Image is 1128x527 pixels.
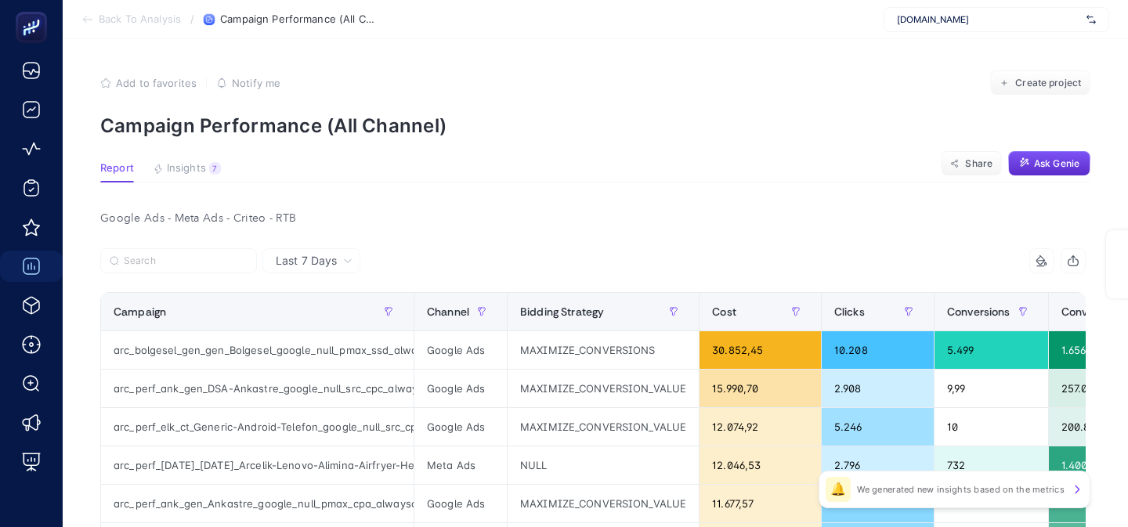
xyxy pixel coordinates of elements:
div: 9,99 [935,370,1048,407]
span: Insights [167,162,206,175]
span: Create project [1015,77,1081,89]
div: Google Ads [414,408,507,446]
div: arc_bolgesel_gen_gen_Bolgesel_google_null_pmax_ssd_alwayson [101,331,414,369]
div: MAXIMIZE_CONVERSION_VALUE [508,485,699,522]
input: Search [124,255,248,267]
span: Cost [712,305,736,318]
span: Report [100,162,134,175]
div: 5.499 [935,331,1048,369]
div: 15.990,70 [700,370,821,407]
div: NULL [508,446,699,484]
span: Channel [427,305,469,318]
span: Share [965,157,992,170]
span: Back To Analysis [99,13,181,26]
div: MAXIMIZE_CONVERSIONS [508,331,699,369]
span: Last 7 Days [276,253,337,269]
div: 🔔 [826,477,851,502]
div: arc_perf_[DATE]_[DATE]_Arcelik-Lenovo-Alimina-Airfryer-Hediye_meta_null_dpa_cpa_08092025-15092025 [101,446,414,484]
div: 12.046,53 [700,446,821,484]
span: Bidding Strategy [520,305,604,318]
img: svg%3e [1086,12,1096,27]
button: Share [941,151,1002,176]
span: Campaign Performance (All Channel) [220,13,377,26]
div: 30.852,45 [700,331,821,369]
div: 11.677,57 [700,485,821,522]
div: 12.074,92 [700,408,821,446]
span: [DOMAIN_NAME] [897,13,1080,26]
div: Google Ads [414,485,507,522]
span: Notify me [232,77,280,89]
div: Google Ads [414,331,507,369]
div: arc_perf_ank_gen_Ankastre_google_null_pmax_cpa_alwayson [101,485,414,522]
p: We generated new insights based on the metrics [857,483,1065,496]
button: Add to favorites [100,77,197,89]
div: Google Ads - Meta Ads - Criteo - RTB [88,208,1098,229]
span: Conversions [947,305,1010,318]
div: 5.246 [822,408,934,446]
div: arc_perf_elk_ct_Generic-Android-Telefon_google_null_src_cpc_alwayson [101,408,414,446]
div: 2.908 [822,370,934,407]
div: MAXIMIZE_CONVERSION_VALUE [508,408,699,446]
div: 10 [935,408,1048,446]
div: Google Ads [414,370,507,407]
span: Add to favorites [116,77,197,89]
span: Ask Genie [1034,157,1079,170]
div: 10.208 [822,331,934,369]
span: / [190,13,194,25]
div: arc_perf_ank_gen_DSA-Ankastre_google_null_src_cpc_alwayson [101,370,414,407]
span: Campaign [114,305,166,318]
p: Campaign Performance (All Channel) [100,114,1090,137]
span: Clicks [834,305,865,318]
button: Notify me [216,77,280,89]
button: Create project [990,70,1090,96]
div: MAXIMIZE_CONVERSION_VALUE [508,370,699,407]
div: 732 [935,446,1048,484]
div: Meta Ads [414,446,507,484]
div: 7 [209,162,221,175]
button: Ask Genie [1008,151,1090,176]
div: 2.796 [822,446,934,484]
